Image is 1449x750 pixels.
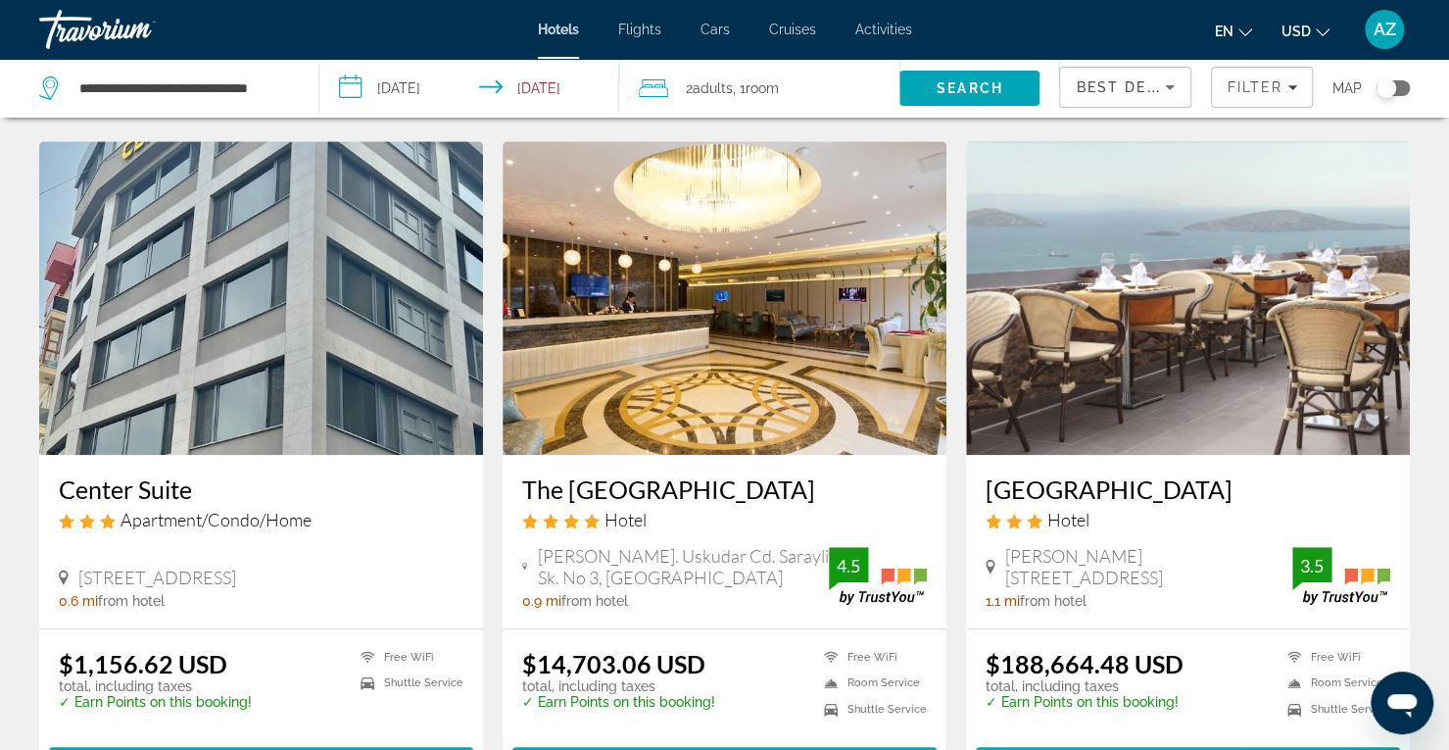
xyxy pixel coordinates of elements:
[733,75,779,102] span: , 1
[121,509,312,530] span: Apartment/Condo/Home
[39,141,483,455] img: Center Suite
[561,593,628,609] span: from hotel
[522,649,705,678] ins: $14,703.06 USD
[59,694,252,710] p: ✓ Earn Points on this booking!
[1292,547,1390,605] img: TrustYou guest rating badge
[522,593,561,609] span: 0.9 mi
[1215,17,1252,45] button: Change language
[693,80,733,96] span: Adults
[1359,9,1410,50] button: User Menu
[814,701,927,718] li: Shuttle Service
[522,678,715,694] p: total, including taxes
[1278,701,1390,718] li: Shuttle Service
[77,74,289,103] input: Search hotel destination
[855,22,912,37] a: Activities
[1371,672,1433,734] iframe: Кнопка для запуску вікна повідомлень
[59,649,227,678] ins: $1,156.62 USD
[986,649,1183,678] ins: $188,664.48 USD
[538,22,579,37] a: Hotels
[59,678,252,694] p: total, including taxes
[686,75,733,102] span: 2
[78,567,236,588] span: [STREET_ADDRESS]
[319,59,619,118] button: Select check in and out date
[1362,79,1410,97] button: Toggle map
[1332,75,1362,102] span: Map
[351,675,463,692] li: Shuttle Service
[1292,554,1331,577] div: 3.5
[618,22,661,37] a: Flights
[537,545,829,588] span: [PERSON_NAME]. Uskudar Cd. Sarayli Sk. No 3, [GEOGRAPHIC_DATA]
[1076,79,1178,95] span: Best Deals
[1047,509,1089,530] span: Hotel
[1020,593,1087,609] span: from hotel
[98,593,165,609] span: from hotel
[986,509,1390,530] div: 3 star Hotel
[1281,17,1329,45] button: Change currency
[1281,24,1311,39] span: USD
[1076,75,1175,99] mat-select: Sort by
[503,141,946,455] img: The Grand Mira Hotel
[522,694,715,710] p: ✓ Earn Points on this booking!
[986,678,1183,694] p: total, including taxes
[1227,79,1282,95] span: Filter
[986,694,1183,710] p: ✓ Earn Points on this booking!
[746,80,779,96] span: Room
[522,475,927,504] a: The [GEOGRAPHIC_DATA]
[522,509,927,530] div: 4 star Hotel
[829,554,868,577] div: 4.5
[59,509,463,530] div: 3 star Apartment
[814,649,927,666] li: Free WiFi
[1278,675,1390,692] li: Room Service
[986,593,1020,609] span: 1.1 mi
[351,649,463,666] li: Free WiFi
[700,22,730,37] a: Cars
[1278,649,1390,666] li: Free WiFi
[769,22,816,37] a: Cruises
[966,141,1410,455] img: Villa Vanilla Hotel
[1005,545,1292,588] span: [PERSON_NAME][STREET_ADDRESS]
[1211,67,1313,108] button: Filters
[619,59,899,118] button: Travelers: 2 adults, 0 children
[1374,20,1396,39] span: AZ
[937,80,1003,96] span: Search
[986,475,1390,504] a: [GEOGRAPHIC_DATA]
[1215,24,1233,39] span: en
[899,71,1039,106] button: Search
[604,509,647,530] span: Hotel
[59,475,463,504] a: Center Suite
[39,4,235,55] a: Travorium
[829,547,927,605] img: TrustYou guest rating badge
[814,675,927,692] li: Room Service
[59,593,98,609] span: 0.6 mi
